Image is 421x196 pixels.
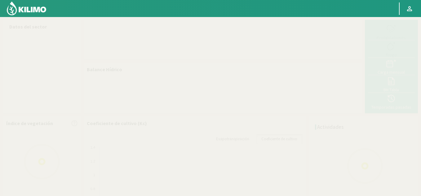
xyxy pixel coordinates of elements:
text: 0.8 [91,187,95,191]
button: Temporadas pasadas [368,93,415,110]
p: Datos del sector [9,23,74,30]
button: BH Tabla [368,75,415,93]
text: 1.2 [91,159,95,163]
a: Coeficiente de cultivo [256,134,303,144]
div: Riego [370,53,413,57]
img: Loading... [11,131,73,193]
p: Índice de vegetación [6,120,53,127]
div: Temporadas pasadas [370,105,413,109]
p: Coeficiente de cultivo (Kc) [87,120,147,127]
a: Evapotranspiración [211,134,255,144]
text: 1 [93,173,95,177]
text: 1.4 [91,146,95,149]
button: Precipitaciones [368,23,415,40]
button: Carga mensual [368,58,415,75]
div: Precipitaciones [370,35,413,40]
p: Balance Hídrico [87,66,122,73]
img: Kilimo [6,1,47,16]
button: Riego [368,40,415,58]
div: Carga mensual [370,70,413,74]
h4: Actividades [317,124,344,130]
div: BH Tabla [370,88,413,92]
